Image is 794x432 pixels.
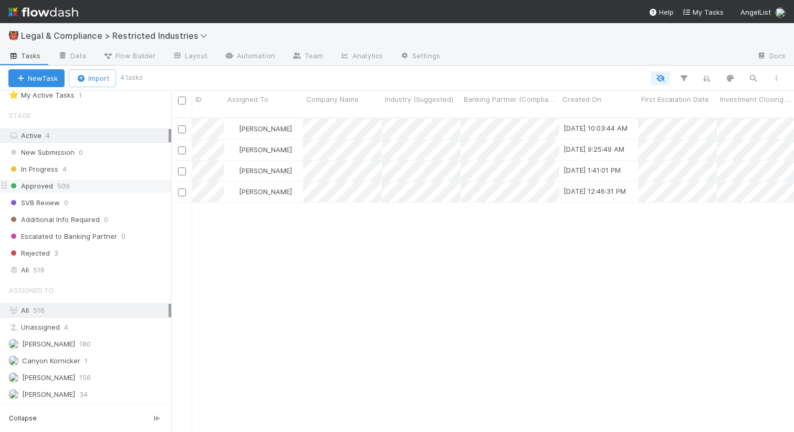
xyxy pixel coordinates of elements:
[62,163,67,176] span: 4
[649,7,674,17] div: Help
[8,3,78,21] img: logo-inverted-e16ddd16eac7371096b0.svg
[239,145,292,154] span: [PERSON_NAME]
[49,48,95,65] a: Data
[284,48,331,65] a: Team
[79,146,83,159] span: 0
[21,30,213,41] span: Legal & Compliance > Restricted Industries
[306,94,359,104] span: Company Name
[641,94,709,104] span: First Escalation Date
[748,48,794,65] a: Docs
[9,414,37,423] span: Collapse
[54,247,58,260] span: 3
[8,230,117,243] span: Escalated to Banking Partner
[46,131,50,140] span: 4
[227,94,268,104] span: Assigned To
[563,123,628,133] div: [DATE] 10:03:44 AM
[8,31,19,40] span: 👹
[391,48,448,65] a: Settings
[8,89,75,102] div: My Active Tasks
[8,339,19,349] img: avatar_2c958fe4-7690-4b4d-a881-c5dfc7d29e13.png
[22,356,80,365] span: Canyon Kornicker
[178,188,186,196] input: Toggle Row Selected
[239,166,292,175] span: [PERSON_NAME]
[69,69,116,87] button: Import
[8,389,19,399] img: avatar_55b415e2-df6a-4422-95b4-4512075a58f2.png
[775,7,786,18] img: avatar_2c958fe4-7690-4b4d-a881-c5dfc7d29e13.png
[8,280,54,301] span: Assigned To
[8,304,169,317] div: All
[682,8,724,16] span: My Tasks
[8,105,31,126] span: Stage
[8,69,65,87] button: NewTask
[8,129,169,142] div: Active
[79,371,91,384] span: 156
[229,145,237,154] img: avatar_c545aa83-7101-4841-8775-afeaaa9cc762.png
[33,264,45,277] span: 516
[178,125,186,133] input: Toggle Row Selected
[8,321,169,334] div: Unassigned
[8,196,60,209] span: SVB Review
[22,373,75,382] span: [PERSON_NAME]
[228,123,292,134] div: [PERSON_NAME]
[8,247,50,260] span: Rejected
[79,388,88,401] span: 34
[229,187,237,196] img: avatar_c545aa83-7101-4841-8775-afeaaa9cc762.png
[121,230,126,243] span: 0
[8,90,19,99] span: ⭐
[216,48,284,65] a: Automation
[8,50,41,61] span: Tasks
[8,163,58,176] span: In Progress
[178,146,186,154] input: Toggle Row Selected
[562,94,601,104] span: Created On
[464,94,557,104] span: Banking Partner (Compliance)
[228,144,292,155] div: [PERSON_NAME]
[104,213,108,226] span: 0
[85,354,88,367] span: 1
[8,372,19,383] img: avatar_c545aa83-7101-4841-8775-afeaaa9cc762.png
[8,264,169,277] div: All
[8,180,53,193] span: Approved
[563,165,621,175] div: [DATE] 1:41:01 PM
[95,48,164,65] a: Flow Builder
[178,167,186,175] input: Toggle Row Selected
[229,124,237,133] img: avatar_2c958fe4-7690-4b4d-a881-c5dfc7d29e13.png
[164,48,216,65] a: Layout
[682,7,724,17] a: My Tasks
[195,94,202,104] span: ID
[120,73,143,82] small: 4 tasks
[239,187,292,196] span: [PERSON_NAME]
[228,186,292,197] div: [PERSON_NAME]
[8,355,19,366] img: avatar_d1f4bd1b-0b26-4d9b-b8ad-69b413583d95.png
[57,180,70,193] span: 509
[239,124,292,133] span: [PERSON_NAME]
[563,144,624,154] div: [DATE] 9:25:49 AM
[178,97,186,104] input: Toggle All Rows Selected
[22,390,75,398] span: [PERSON_NAME]
[331,48,391,65] a: Analytics
[228,165,292,176] div: [PERSON_NAME]
[563,186,626,196] div: [DATE] 12:46:31 PM
[79,89,92,102] span: 1
[103,50,155,61] span: Flow Builder
[8,146,75,159] span: New Submission
[229,166,237,175] img: avatar_c545aa83-7101-4841-8775-afeaaa9cc762.png
[64,321,68,334] span: 4
[8,213,100,226] span: Additional Info Required
[33,306,45,314] span: 516
[79,338,91,351] span: 180
[385,94,453,104] span: Industry (Suggested)
[740,8,771,16] span: AngelList
[64,196,68,209] span: 0
[720,94,793,104] span: Investment Closing Date
[22,340,75,348] span: [PERSON_NAME]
